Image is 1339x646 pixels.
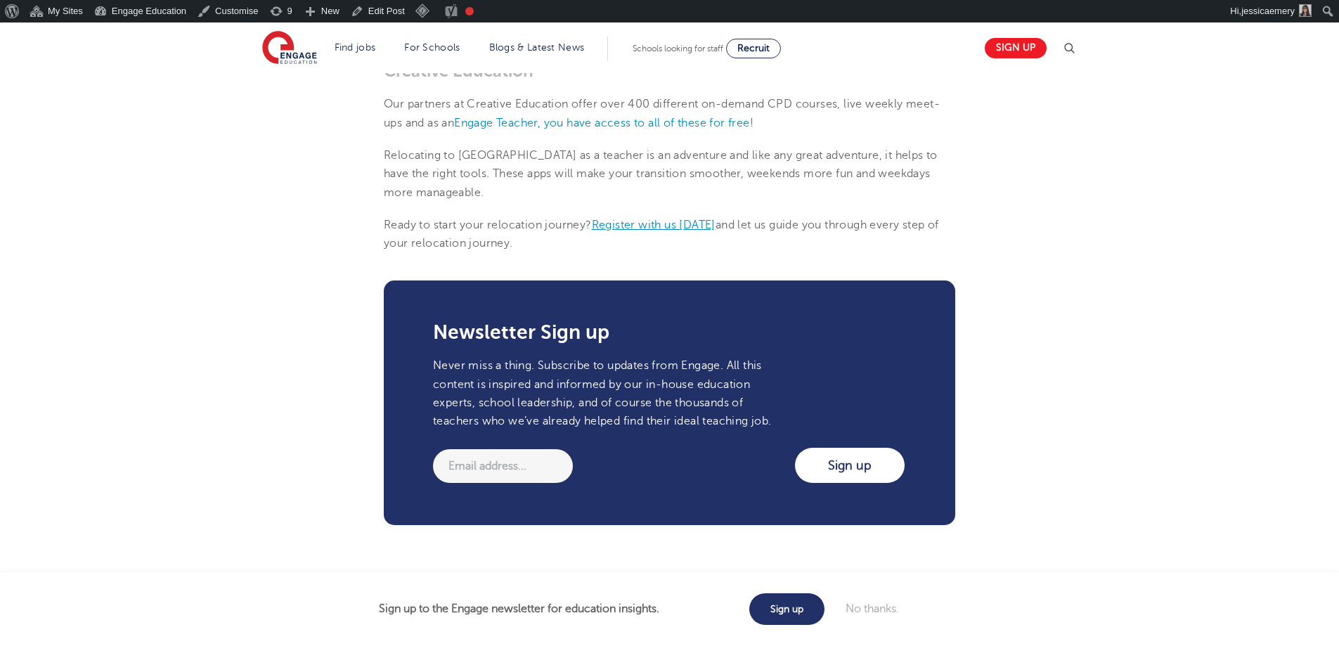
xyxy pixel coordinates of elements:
a: For Schools [404,42,460,53]
strong: Sign up to the Engage newsletter for education insights. [379,602,659,615]
span: Relocating to [GEOGRAPHIC_DATA] as a teacher is an adventure and like any great adventure, it hel... [384,149,938,199]
input: Sign up [795,448,905,483]
a: Engage Teacher, you have access to all of these for free! [454,117,753,129]
p: Never miss a thing. Subscribe to updates from Engage. All this content is inspired and informed b... [433,356,778,430]
a: Recruit [726,39,781,58]
span: Ready to start your relocation journey? [384,219,592,231]
img: Engage Education [262,31,317,66]
span: Our partners at Creative Education offer over 400 different on-demand CPD courses, live weekly me... [384,98,940,129]
a: Blogs & Latest News [489,42,585,53]
a: Register with us [DATE] [592,219,716,231]
a: Sign up [985,38,1047,58]
span: Schools looking for staff [633,44,723,53]
span: jessicaemery [1241,6,1295,16]
a: Find jobs [335,42,376,53]
h3: Newsletter Sign up [433,323,906,342]
div: Focus keyphrase not set [465,7,474,15]
a: No thanks. [846,602,899,615]
input: Email address... [433,449,573,483]
a: Sign up [749,593,824,625]
span: Recruit [737,43,770,53]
